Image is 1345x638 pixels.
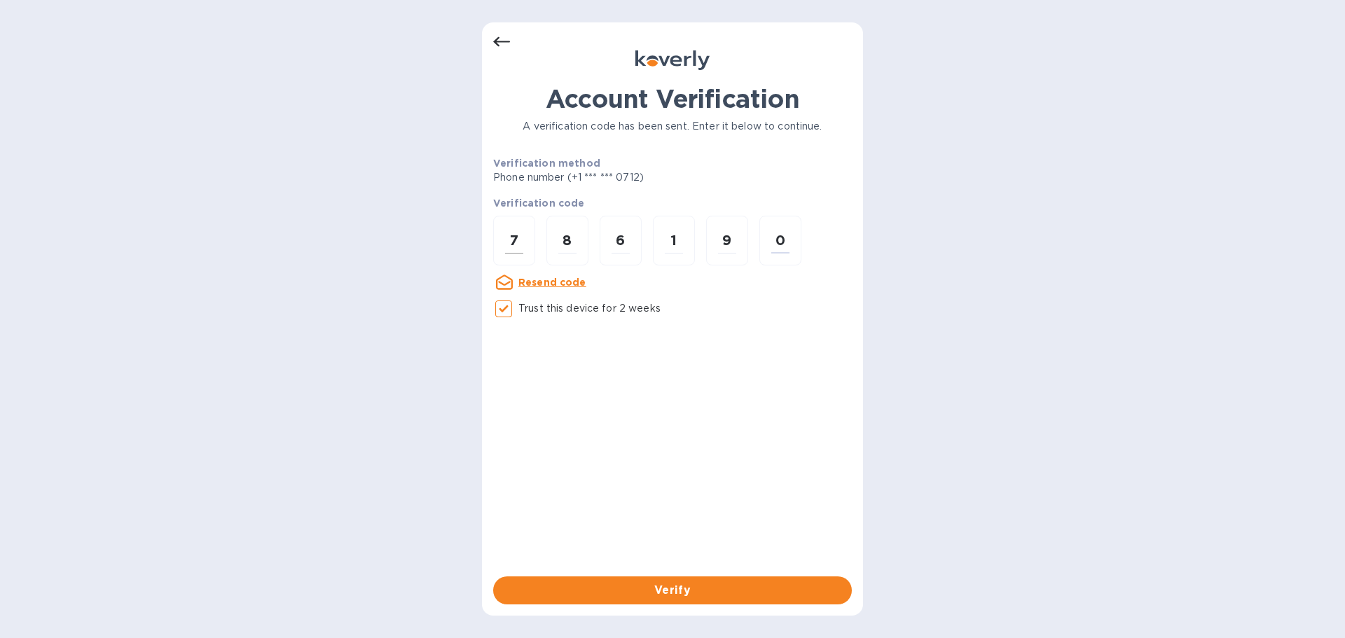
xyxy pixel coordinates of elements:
[504,582,841,599] span: Verify
[493,196,852,210] p: Verification code
[493,84,852,113] h1: Account Verification
[518,301,661,316] p: Trust this device for 2 weeks
[518,277,586,288] u: Resend code
[493,576,852,604] button: Verify
[493,158,600,169] b: Verification method
[493,170,751,185] p: Phone number (+1 *** *** 0712)
[493,119,852,134] p: A verification code has been sent. Enter it below to continue.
